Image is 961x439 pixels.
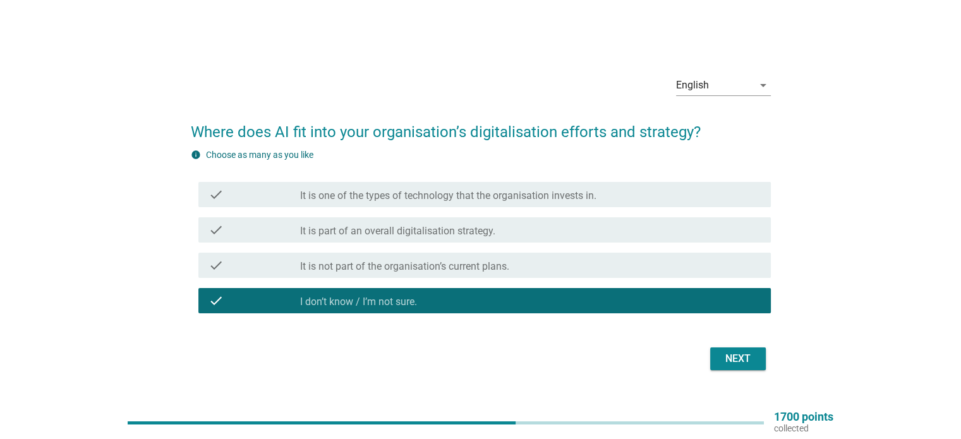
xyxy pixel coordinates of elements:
[209,187,224,202] i: check
[300,260,509,273] label: It is not part of the organisation’s current plans.
[300,296,417,308] label: I don’t know / I’m not sure.
[720,351,756,366] div: Next
[191,150,201,160] i: info
[710,347,766,370] button: Next
[209,222,224,238] i: check
[300,225,495,238] label: It is part of an overall digitalisation strategy.
[209,293,224,308] i: check
[300,189,596,202] label: It is one of the types of technology that the organisation invests in.
[774,423,833,434] p: collected
[191,108,771,143] h2: Where does AI fit into your organisation’s digitalisation efforts and strategy?
[756,78,771,93] i: arrow_drop_down
[676,80,709,91] div: English
[209,258,224,273] i: check
[206,150,313,160] label: Choose as many as you like
[774,411,833,423] p: 1700 points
